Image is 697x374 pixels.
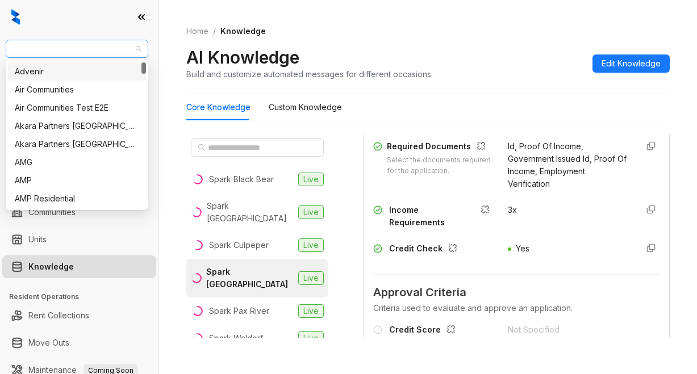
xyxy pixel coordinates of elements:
span: Gates Hudson [12,40,141,57]
a: Rent Collections [28,304,89,327]
div: Air Communities [8,81,146,99]
span: Id, Proof Of Income, Government Issued Id, Proof Of Income, Employment Verification [508,141,627,188]
div: Spark Pax River [209,305,269,317]
li: Rent Collections [2,304,156,327]
div: AMG [8,153,146,171]
div: Build and customize automated messages for different occasions. [186,68,433,80]
div: Required Documents [387,140,494,155]
span: Live [298,238,324,252]
div: Core Knowledge [186,101,251,114]
div: Air Communities Test E2E [8,99,146,117]
div: AMP [15,174,139,187]
li: Collections [2,152,156,175]
span: Live [298,304,324,318]
button: Edit Knowledge [592,54,670,73]
span: Knowledge [220,26,266,36]
li: Leasing [2,125,156,148]
div: Spark Black Bear [209,173,274,186]
li: Units [2,228,156,251]
div: AMP Residential [8,190,146,208]
span: Yes [516,243,529,253]
li: / [213,25,216,37]
div: Income Requirements [389,204,494,229]
a: Communities [28,201,76,224]
div: Akara Partners Nashville [8,117,146,135]
div: Credit Score [389,323,460,338]
a: Knowledge [28,255,74,278]
div: Air Communities Test E2E [15,102,139,114]
img: logo [11,9,20,25]
li: Communities [2,201,156,224]
div: AMG [15,156,139,169]
div: Akara Partners [GEOGRAPHIC_DATA] [15,120,139,132]
div: Spark [GEOGRAPHIC_DATA] [206,266,294,291]
a: Units [28,228,47,251]
div: Not Specified [508,323,629,336]
div: Credit Check [389,242,462,257]
li: Knowledge [2,255,156,278]
div: Akara Partners Phoenix [8,135,146,153]
div: Spark Culpeper [209,239,269,251]
li: Move Outs [2,331,156,354]
div: Select the documents required for the application. [387,155,494,177]
span: Live [298,205,324,219]
div: Spark Waldorf [209,332,263,344]
span: 3x [508,205,517,215]
div: Custom Knowledge [269,101,342,114]
div: AMP Residential [15,192,139,205]
div: Advenir [8,62,146,81]
span: Live [298,271,324,285]
span: search [198,144,206,152]
div: Criteria used to evaluate and approve an application. [373,302,660,314]
div: Akara Partners [GEOGRAPHIC_DATA] [15,138,139,150]
span: Live [298,331,324,345]
span: Approval Criteria [373,284,660,301]
span: Live [298,173,324,186]
a: Move Outs [28,331,69,354]
div: AMP [8,171,146,190]
a: Home [184,25,211,37]
div: Spark [GEOGRAPHIC_DATA] [207,200,294,225]
h3: Resident Operations [9,292,158,302]
div: Air Communities [15,83,139,96]
li: Leads [2,76,156,99]
div: Advenir [15,65,139,78]
span: Edit Knowledge [602,57,661,70]
h2: AI Knowledge [186,47,299,68]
